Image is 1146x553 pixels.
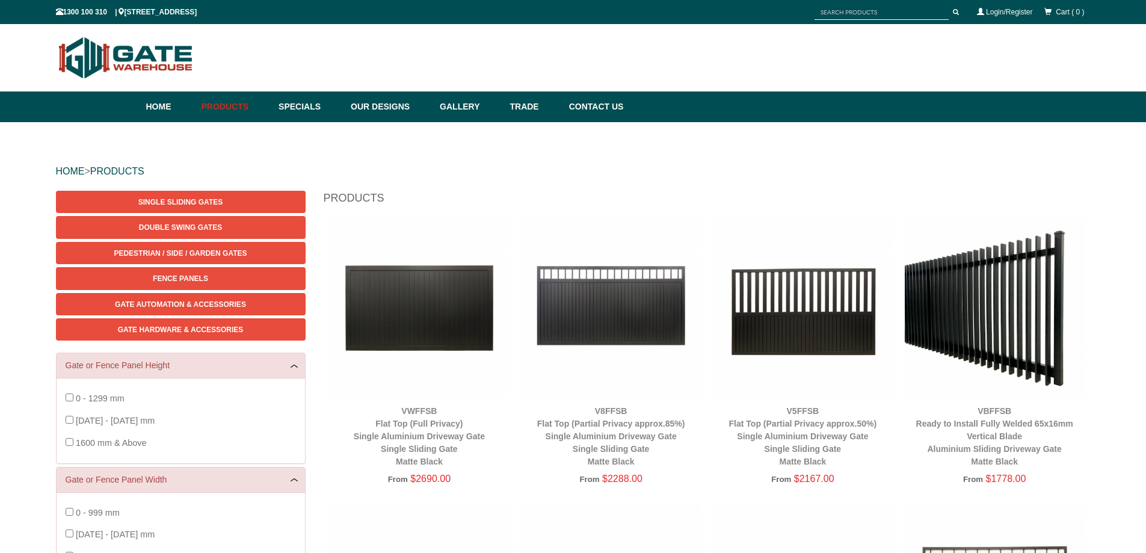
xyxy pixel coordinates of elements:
a: VWFFSBFlat Top (Full Privacy)Single Aluminium Driveway GateSingle Sliding GateMatte Black [354,406,485,466]
span: $2167.00 [794,474,834,484]
span: Double Swing Gates [139,223,222,232]
a: Double Swing Gates [56,216,306,238]
a: Products [196,91,273,122]
a: Gate Automation & Accessories [56,293,306,315]
span: From [579,475,599,484]
a: Gate or Fence Panel Width [66,474,296,486]
span: From [771,475,791,484]
span: Gate Hardware & Accessories [118,326,244,334]
a: PRODUCTS [90,166,144,176]
h1: Products [324,191,1091,212]
span: [DATE] - [DATE] mm [76,416,155,425]
span: From [963,475,983,484]
a: Login/Register [986,8,1032,16]
span: Single Sliding Gates [138,198,223,206]
a: Fence Panels [56,267,306,289]
span: From [388,475,408,484]
a: Gate Hardware & Accessories [56,318,306,341]
a: Pedestrian / Side / Garden Gates [56,242,306,264]
span: $2288.00 [602,474,642,484]
a: Our Designs [345,91,434,122]
a: Single Sliding Gates [56,191,306,213]
a: Home [146,91,196,122]
span: $2690.00 [410,474,451,484]
img: V5FFSB - Flat Top (Partial Privacy approx.50%) - Single Aluminium Driveway Gate - Single Sliding ... [713,218,893,398]
img: VBFFSB - Ready to Install Fully Welded 65x16mm Vertical Blade - Aluminium Sliding Driveway Gate -... [905,218,1085,398]
img: Gate Warehouse [56,30,196,85]
span: $1778.00 [986,474,1026,484]
span: 0 - 999 mm [76,508,120,517]
a: Contact Us [563,91,624,122]
img: VWFFSB - Flat Top (Full Privacy) - Single Aluminium Driveway Gate - Single Sliding Gate - Matte B... [330,218,510,398]
a: V8FFSBFlat Top (Partial Privacy approx.85%)Single Aluminium Driveway GateSingle Sliding GateMatte... [537,406,685,466]
span: Gate Automation & Accessories [115,300,246,309]
div: > [56,152,1091,191]
a: Gate or Fence Panel Height [66,359,296,372]
a: HOME [56,166,85,176]
span: Pedestrian / Side / Garden Gates [114,249,247,258]
a: V5FFSBFlat Top (Partial Privacy approx.50%)Single Aluminium Driveway GateSingle Sliding GateMatte... [729,406,877,466]
a: VBFFSBReady to Install Fully Welded 65x16mm Vertical BladeAluminium Sliding Driveway GateMatte Black [916,406,1073,466]
span: 0 - 1299 mm [76,394,125,403]
a: Trade [504,91,562,122]
span: Fence Panels [153,274,208,283]
span: 1300 100 310 | [STREET_ADDRESS] [56,8,197,16]
a: Gallery [434,91,504,122]
span: Cart ( 0 ) [1056,8,1084,16]
span: [DATE] - [DATE] mm [76,530,155,539]
a: Specials [273,91,345,122]
img: V8FFSB - Flat Top (Partial Privacy approx.85%) - Single Aluminium Driveway Gate - Single Sliding ... [521,218,701,398]
input: SEARCH PRODUCTS [815,5,949,20]
span: 1600 mm & Above [76,438,147,448]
